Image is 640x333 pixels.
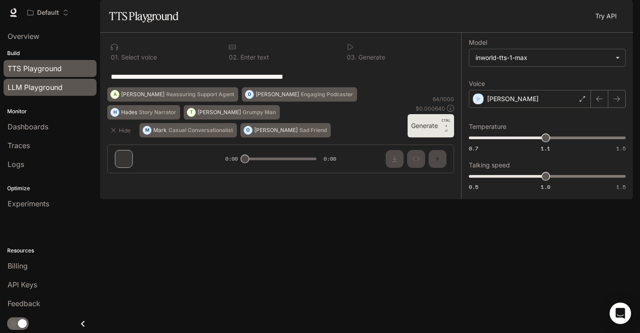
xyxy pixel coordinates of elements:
[254,128,298,133] p: [PERSON_NAME]
[139,123,237,137] button: MMarkCasual Conversationalist
[299,128,327,133] p: Sad Friend
[469,49,625,66] div: inworld-tts-1-max
[357,54,385,60] p: Generate
[121,92,164,97] p: [PERSON_NAME]
[139,110,176,115] p: Story Narrator
[469,39,487,46] p: Model
[616,183,626,191] span: 1.5
[184,105,280,120] button: T[PERSON_NAME]Grumpy Man
[111,87,119,102] div: A
[243,110,276,115] p: Grumpy Man
[245,87,253,102] div: D
[244,123,252,137] div: O
[107,87,238,102] button: A[PERSON_NAME]Reassuring Support Agent
[166,92,234,97] p: Reassuring Support Agent
[153,128,167,133] p: Mark
[107,105,180,120] button: HHadesStory Narrator
[416,105,445,112] p: $ 0.000640
[616,145,626,152] span: 1.5
[37,9,59,17] p: Default
[119,54,157,60] p: Select voice
[111,105,119,120] div: H
[239,54,269,60] p: Enter text
[610,303,631,324] div: Open Intercom Messenger
[347,54,357,60] p: 0 3 .
[592,7,620,25] a: Try API
[198,110,241,115] p: [PERSON_NAME]
[23,4,73,21] button: Open workspace menu
[469,183,478,191] span: 0.5
[107,123,136,137] button: Hide
[469,124,506,130] p: Temperature
[187,105,195,120] div: T
[301,92,353,97] p: Engaging Podcaster
[168,128,233,133] p: Casual Conversationalist
[143,123,151,137] div: M
[229,54,239,60] p: 0 2 .
[121,110,137,115] p: Hades
[442,118,451,134] p: ⏎
[256,92,299,97] p: [PERSON_NAME]
[242,87,357,102] button: D[PERSON_NAME]Engaging Podcaster
[442,118,451,128] p: CTRL +
[469,162,510,168] p: Talking speed
[469,145,478,152] span: 0.7
[111,54,119,60] p: 0 1 .
[408,114,454,137] button: GenerateCTRL +⏎
[240,123,331,137] button: O[PERSON_NAME]Sad Friend
[541,183,550,191] span: 1.0
[469,81,485,87] p: Voice
[109,7,178,25] h1: TTS Playground
[541,145,550,152] span: 1.1
[487,94,539,103] p: [PERSON_NAME]
[433,95,454,103] p: 64 / 1000
[476,53,611,62] div: inworld-tts-1-max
